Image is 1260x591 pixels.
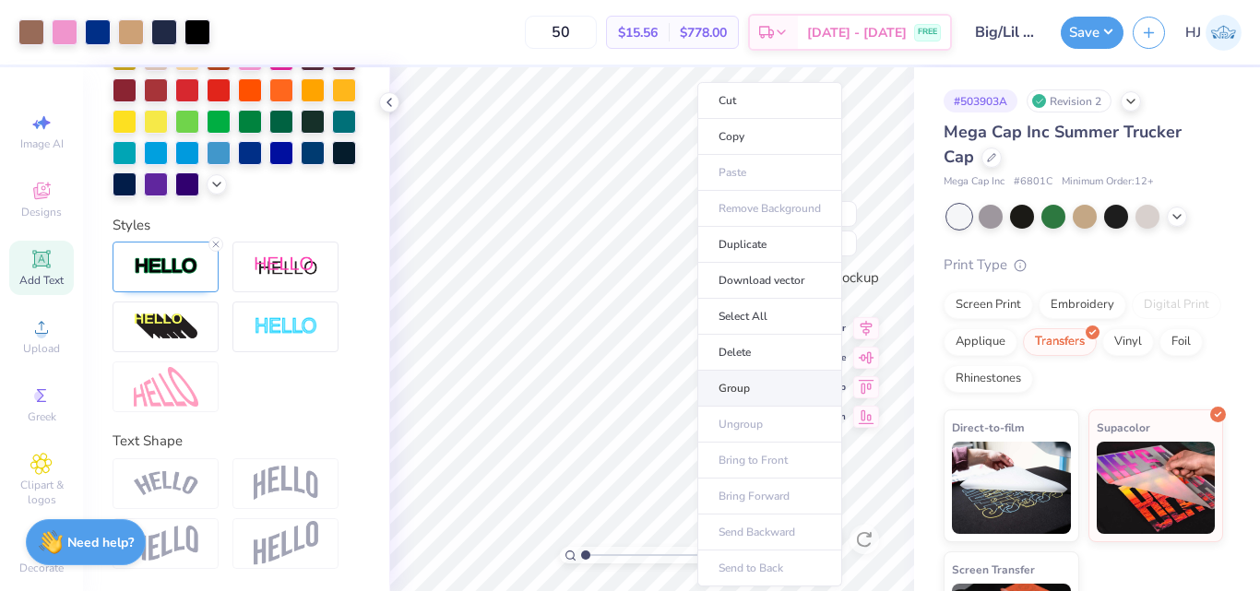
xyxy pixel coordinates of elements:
[254,316,318,337] img: Negative Space
[1097,442,1216,534] img: Supacolor
[961,14,1052,51] input: Untitled Design
[680,23,727,42] span: $778.00
[1062,174,1154,190] span: Minimum Order: 12 +
[254,466,318,501] img: Arch
[67,534,134,551] strong: Need help?
[697,263,842,299] li: Download vector
[1102,328,1154,356] div: Vinyl
[1185,22,1201,43] span: HJ
[944,291,1033,319] div: Screen Print
[9,478,74,507] span: Clipart & logos
[20,136,64,151] span: Image AI
[697,227,842,263] li: Duplicate
[113,215,360,236] div: Styles
[697,299,842,335] li: Select All
[944,174,1004,190] span: Mega Cap Inc
[944,254,1223,276] div: Print Type
[1039,291,1126,319] div: Embroidery
[944,121,1182,168] span: Mega Cap Inc Summer Trucker Cap
[134,526,198,561] img: Flag
[28,409,56,424] span: Greek
[1027,89,1111,112] div: Revision 2
[254,521,318,566] img: Rise
[1061,17,1123,49] button: Save
[19,273,64,288] span: Add Text
[21,205,62,219] span: Designs
[19,561,64,575] span: Decorate
[1185,15,1242,51] a: HJ
[1159,328,1203,356] div: Foil
[1097,418,1150,437] span: Supacolor
[918,26,937,39] span: FREE
[697,335,842,371] li: Delete
[952,442,1071,534] img: Direct-to-film
[944,365,1033,393] div: Rhinestones
[1023,328,1097,356] div: Transfers
[618,23,658,42] span: $15.56
[952,560,1035,579] span: Screen Transfer
[1132,291,1221,319] div: Digital Print
[1014,174,1052,190] span: # 6801C
[134,313,198,342] img: 3d Illusion
[254,255,318,278] img: Shadow
[525,16,597,49] input: – –
[944,328,1017,356] div: Applique
[697,119,842,155] li: Copy
[23,341,60,356] span: Upload
[697,82,842,119] li: Cut
[944,89,1017,112] div: # 503903A
[952,418,1025,437] span: Direct-to-film
[113,431,360,452] div: Text Shape
[1206,15,1242,51] img: Hughe Josh Cabanete
[807,23,907,42] span: [DATE] - [DATE]
[697,371,842,407] li: Group
[134,256,198,278] img: Stroke
[134,471,198,496] img: Arc
[134,367,198,407] img: Free Distort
